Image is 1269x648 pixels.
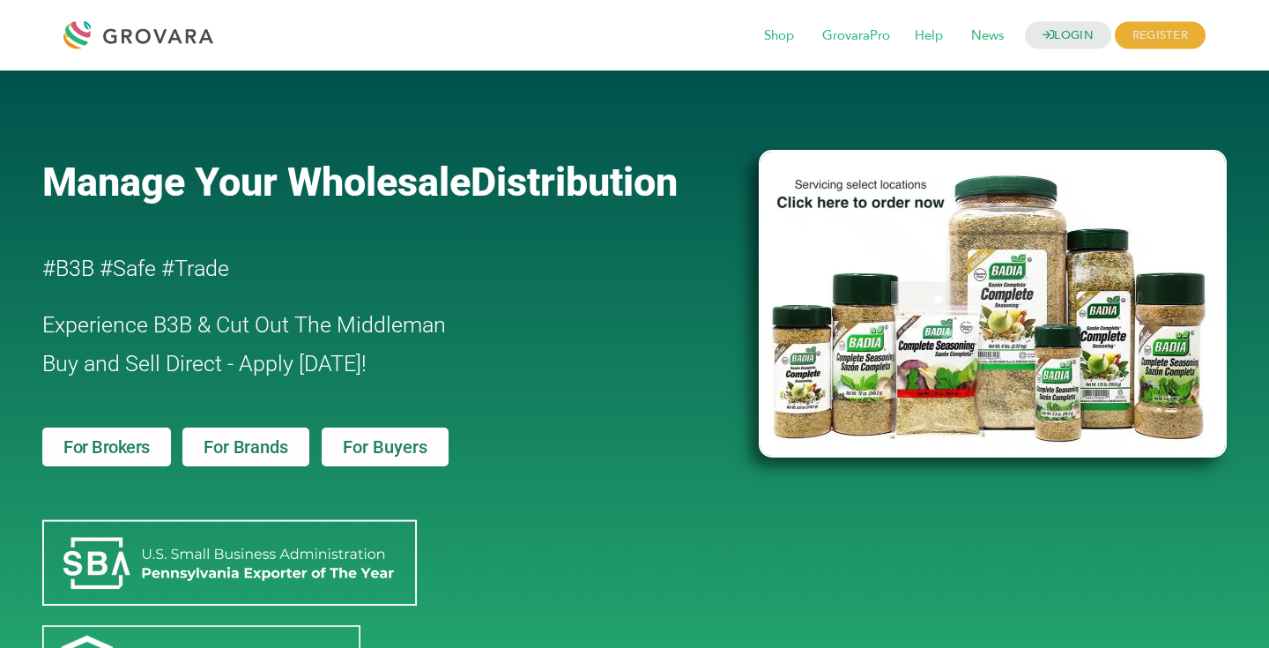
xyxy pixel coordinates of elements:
a: News [959,26,1016,46]
span: Manage Your Wholesale [42,159,471,205]
span: For Brokers [63,438,150,456]
span: For Brands [204,438,287,456]
span: REGISTER [1115,22,1206,49]
span: GrovaraPro [810,19,902,53]
span: Shop [752,19,806,53]
a: For Brands [182,428,308,466]
span: Buy and Sell Direct - Apply [DATE]! [42,351,367,376]
a: Help [902,26,955,46]
a: Manage Your WholesaleDistribution [42,159,730,205]
span: Experience B3B & Cut Out The Middleman [42,312,446,338]
a: GrovaraPro [810,26,902,46]
h2: #B3B #Safe #Trade [42,250,657,288]
a: LOGIN [1025,22,1111,49]
span: For Buyers [343,438,427,456]
span: News [959,19,1016,53]
a: For Buyers [322,428,449,466]
a: Shop [752,26,806,46]
span: Distribution [471,159,678,205]
a: For Brokers [42,428,171,466]
span: Help [902,19,955,53]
